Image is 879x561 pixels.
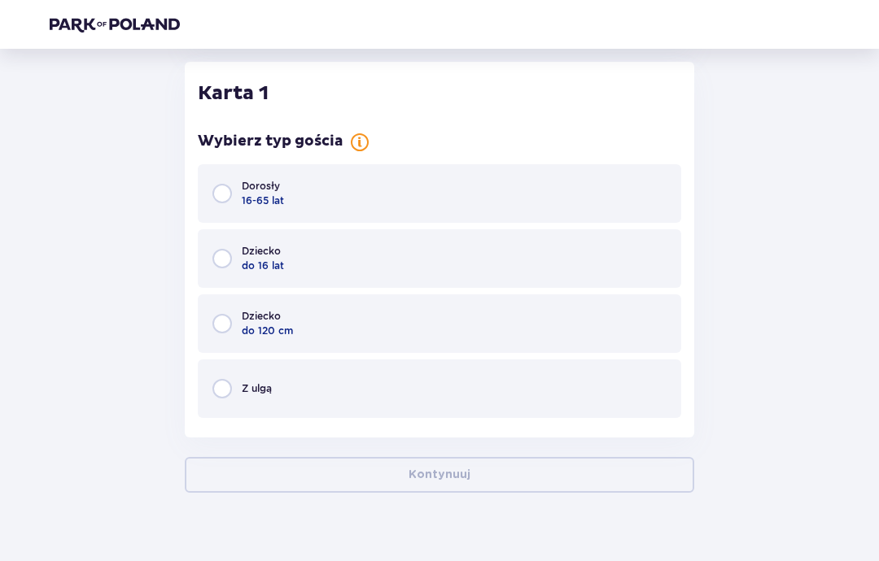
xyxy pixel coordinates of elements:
[242,309,281,324] span: Dziecko
[198,132,343,151] p: Wybierz typ gościa
[242,244,281,259] span: Dziecko
[242,259,284,273] span: do 16 lat
[242,381,272,396] span: Z ulgą
[185,457,694,493] button: Kontynuuj
[242,179,280,194] span: Dorosły
[50,16,180,33] img: Park of Poland logo
[409,467,470,483] p: Kontynuuj
[242,194,284,208] span: 16-65 lat
[242,324,293,338] span: do 120 cm
[198,81,269,106] p: Karta 1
